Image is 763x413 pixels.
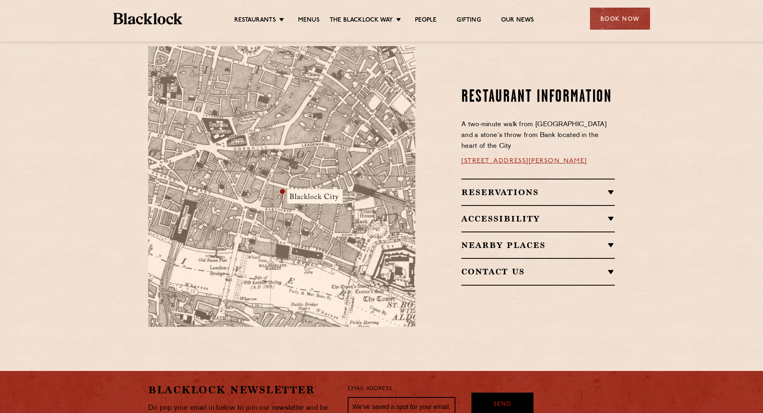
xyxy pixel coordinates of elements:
div: Book Now [590,8,650,30]
h2: Blacklock Newsletter [148,383,336,397]
a: People [415,16,437,25]
a: Our News [501,16,534,25]
h2: Restaurant Information [461,87,615,107]
a: Restaurants [234,16,276,25]
a: Menus [298,16,320,25]
h2: Nearby Places [461,240,615,250]
h2: Accessibility [461,214,615,224]
h2: Reservations [461,187,615,197]
span: Send [493,400,511,409]
a: Gifting [457,16,481,25]
img: svg%3E [329,252,441,327]
h2: Contact Us [461,267,615,276]
a: [STREET_ADDRESS][PERSON_NAME] [461,158,587,164]
a: The Blacklock Way [330,16,393,25]
img: BL_Textured_Logo-footer-cropped.svg [113,13,183,24]
label: Email Address [348,385,392,394]
p: A two-minute walk from [GEOGRAPHIC_DATA] and a stone’s throw from Bank located in the heart of th... [461,119,615,152]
